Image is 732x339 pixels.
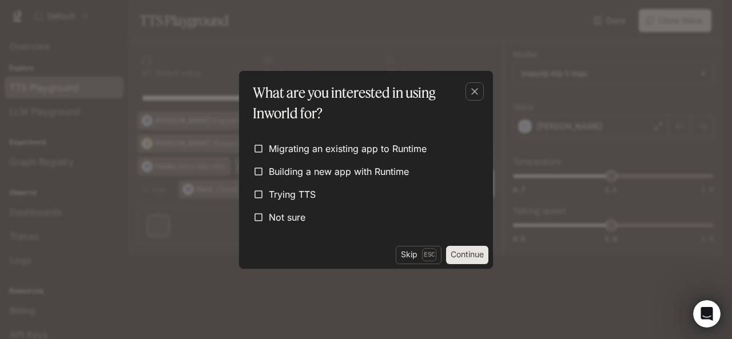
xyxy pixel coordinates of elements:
span: Migrating an existing app to Runtime [269,142,427,155]
button: Continue [446,246,488,264]
button: SkipEsc [396,246,441,264]
span: Trying TTS [269,188,316,201]
span: Building a new app with Runtime [269,165,409,178]
p: Esc [422,248,436,261]
iframe: Intercom live chat [693,300,721,328]
span: Not sure [269,210,305,224]
p: What are you interested in using Inworld for? [253,82,475,123]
